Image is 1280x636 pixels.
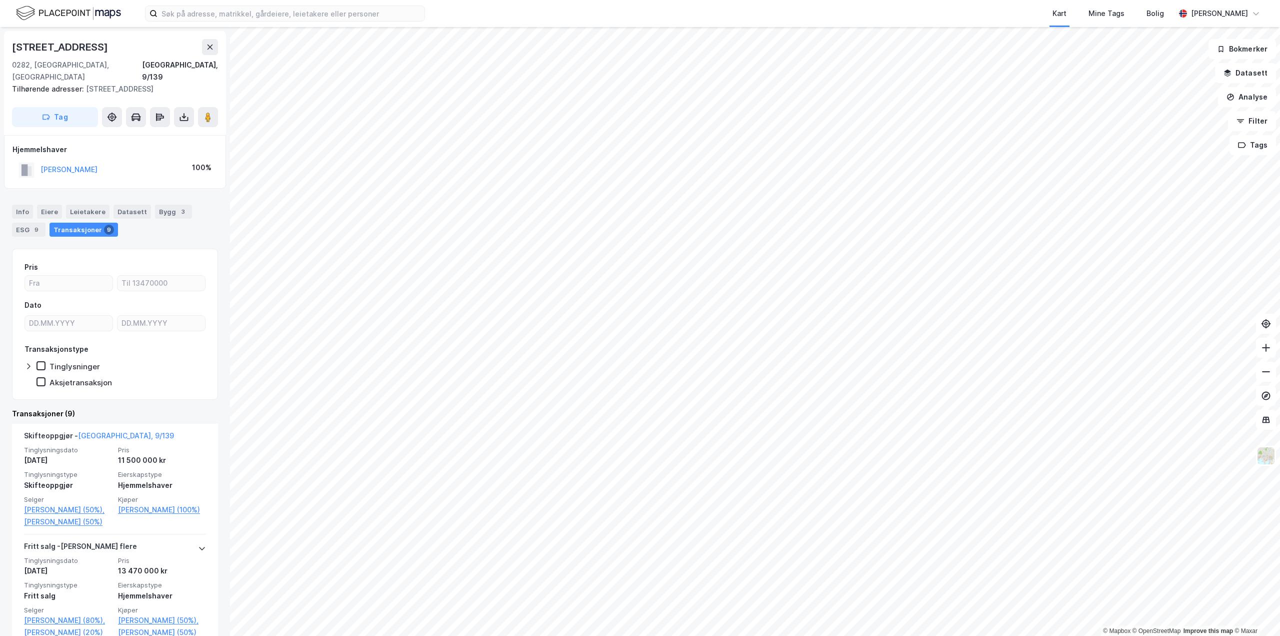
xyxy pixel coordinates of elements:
[24,479,112,491] div: Skifteoppgjør
[24,606,112,614] span: Selger
[1230,588,1280,636] iframe: Chat Widget
[24,565,112,577] div: [DATE]
[12,205,33,219] div: Info
[24,430,174,446] div: Skifteoppgjør -
[1228,111,1276,131] button: Filter
[12,59,142,83] div: 0282, [GEOGRAPHIC_DATA], [GEOGRAPHIC_DATA]
[178,207,188,217] div: 3
[1256,446,1275,465] img: Z
[24,540,137,556] div: Fritt salg - [PERSON_NAME] flere
[12,408,218,420] div: Transaksjoner (9)
[1052,8,1066,20] div: Kart
[24,343,88,355] div: Transaksjonstype
[155,205,192,219] div: Bygg
[49,362,100,371] div: Tinglysninger
[37,205,62,219] div: Eiere
[1208,39,1276,59] button: Bokmerker
[78,431,174,440] a: [GEOGRAPHIC_DATA], 9/139
[12,144,217,156] div: Hjemmelshaver
[12,83,210,95] div: [STREET_ADDRESS]
[1218,87,1276,107] button: Analyse
[118,446,206,454] span: Pris
[66,205,109,219] div: Leietakere
[118,454,206,466] div: 11 500 000 kr
[24,516,112,528] a: [PERSON_NAME] (50%)
[1183,627,1233,634] a: Improve this map
[117,316,205,331] input: DD.MM.YYYY
[49,223,118,237] div: Transaksjoner
[24,261,38,273] div: Pris
[1103,627,1130,634] a: Mapbox
[12,107,98,127] button: Tag
[24,614,112,626] a: [PERSON_NAME] (80%),
[118,479,206,491] div: Hjemmelshaver
[1215,63,1276,83] button: Datasett
[24,590,112,602] div: Fritt salg
[24,556,112,565] span: Tinglysningsdato
[1191,8,1248,20] div: [PERSON_NAME]
[157,6,424,21] input: Søk på adresse, matrikkel, gårdeiere, leietakere eller personer
[113,205,151,219] div: Datasett
[118,565,206,577] div: 13 470 000 kr
[24,470,112,479] span: Tinglysningstype
[118,614,206,626] a: [PERSON_NAME] (50%),
[118,495,206,504] span: Kjøper
[118,581,206,589] span: Eierskapstype
[118,504,206,516] a: [PERSON_NAME] (100%)
[1088,8,1124,20] div: Mine Tags
[31,225,41,235] div: 9
[1146,8,1164,20] div: Bolig
[192,162,211,174] div: 100%
[24,454,112,466] div: [DATE]
[24,504,112,516] a: [PERSON_NAME] (50%),
[24,495,112,504] span: Selger
[24,446,112,454] span: Tinglysningsdato
[25,276,112,291] input: Fra
[12,39,110,55] div: [STREET_ADDRESS]
[25,316,112,331] input: DD.MM.YYYY
[1132,627,1181,634] a: OpenStreetMap
[12,223,45,237] div: ESG
[24,581,112,589] span: Tinglysningstype
[12,85,86,93] span: Tilhørende adresser:
[118,470,206,479] span: Eierskapstype
[118,556,206,565] span: Pris
[117,276,205,291] input: Til 13470000
[1229,135,1276,155] button: Tags
[24,299,41,311] div: Dato
[49,378,112,387] div: Aksjetransaksjon
[142,59,218,83] div: [GEOGRAPHIC_DATA], 9/139
[118,606,206,614] span: Kjøper
[118,590,206,602] div: Hjemmelshaver
[104,225,114,235] div: 9
[16,5,121,22] img: logo.f888ab2527a4732fd821a326f86c7f29.svg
